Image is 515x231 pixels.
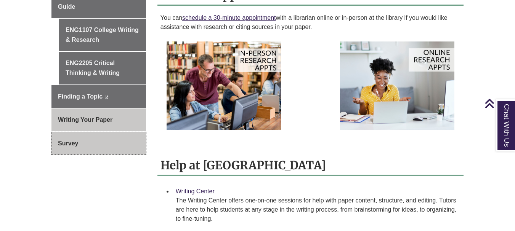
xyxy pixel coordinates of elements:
p: You can with a librarian online or in-person at the library if you would like assistance with res... [160,13,460,32]
a: schedule a 30-minute appointment [182,14,276,21]
h2: Help at [GEOGRAPHIC_DATA] [157,156,464,176]
a: Writing Center [176,188,215,194]
span: Survey [58,140,78,147]
a: ENG1107 College Writing & Research [59,19,146,51]
img: In person Appointments [167,41,281,130]
a: Back to Top [485,98,513,108]
span: Writing Your Paper [58,116,112,123]
a: ENG2205 Critical Thinking & Writing [59,52,146,84]
a: Finding a Topic [51,85,146,108]
i: This link opens in a new window [104,96,109,99]
img: Online Appointments [340,41,454,130]
a: Survey [51,132,146,155]
a: Writing Your Paper [51,108,146,131]
div: The Writing Center offers one-on-one sessions for help with paper content, structure, and editing... [176,196,457,223]
span: Finding a Topic [58,93,103,100]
